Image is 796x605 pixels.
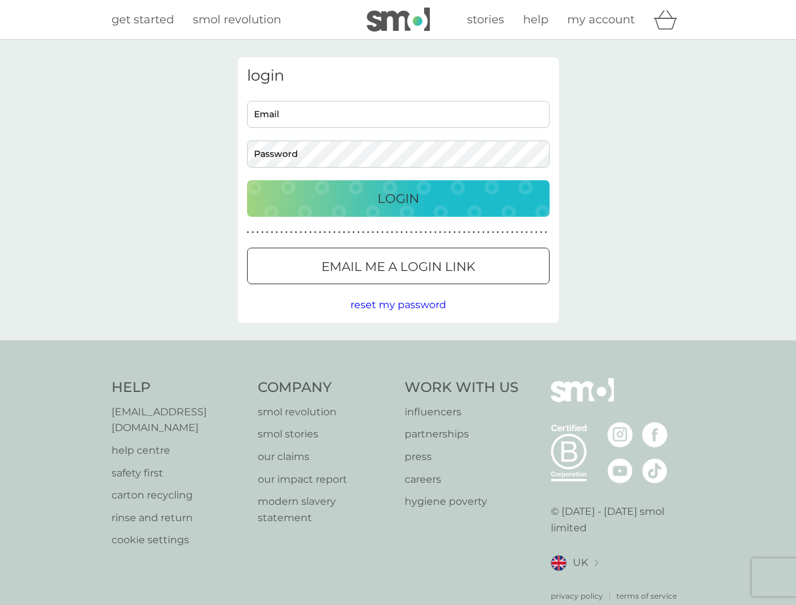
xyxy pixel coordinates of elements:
[314,229,316,236] p: ●
[247,248,550,284] button: Email me a login link
[112,442,246,459] a: help centre
[247,229,250,236] p: ●
[258,378,392,398] h4: Company
[530,229,533,236] p: ●
[247,180,550,217] button: Login
[251,229,254,236] p: ●
[352,229,355,236] p: ●
[333,229,336,236] p: ●
[551,555,567,571] img: UK flag
[324,229,326,236] p: ●
[405,449,519,465] a: press
[376,229,379,236] p: ●
[290,229,292,236] p: ●
[425,229,427,236] p: ●
[405,493,519,510] a: hygiene poverty
[258,449,392,465] p: our claims
[405,378,519,398] h4: Work With Us
[319,229,321,236] p: ●
[112,465,246,481] a: safety first
[112,532,246,548] a: cookie settings
[348,229,350,236] p: ●
[540,229,543,236] p: ●
[526,229,528,236] p: ●
[405,404,519,420] a: influencers
[367,229,369,236] p: ●
[112,11,174,29] a: get started
[258,404,392,420] a: smol revolution
[258,493,392,526] p: modern slavery statement
[396,229,398,236] p: ●
[357,229,360,236] p: ●
[271,229,274,236] p: ●
[258,426,392,442] a: smol stories
[193,13,281,26] span: smol revolution
[321,256,475,277] p: Email me a login link
[362,229,365,236] p: ●
[545,229,547,236] p: ●
[467,11,504,29] a: stories
[258,471,392,488] a: our impact report
[275,229,278,236] p: ●
[405,229,408,236] p: ●
[551,590,603,602] p: privacy policy
[444,229,446,236] p: ●
[295,229,297,236] p: ●
[266,229,268,236] p: ●
[468,229,470,236] p: ●
[391,229,393,236] p: ●
[492,229,494,236] p: ●
[386,229,389,236] p: ●
[467,13,504,26] span: stories
[642,422,667,447] img: visit the smol Facebook page
[458,229,461,236] p: ●
[478,229,480,236] p: ●
[608,422,633,447] img: visit the smol Instagram page
[439,229,442,236] p: ●
[112,378,246,398] h4: Help
[608,458,633,483] img: visit the smol Youtube page
[654,7,685,32] div: basket
[616,590,677,602] a: terms of service
[286,229,288,236] p: ●
[535,229,538,236] p: ●
[257,229,259,236] p: ●
[328,229,331,236] p: ●
[304,229,307,236] p: ●
[112,510,246,526] a: rinse and return
[463,229,466,236] p: ●
[429,229,432,236] p: ●
[405,426,519,442] a: partnerships
[567,11,635,29] a: my account
[567,13,635,26] span: my account
[410,229,413,236] p: ●
[502,229,504,236] p: ●
[350,299,446,311] span: reset my password
[434,229,437,236] p: ●
[523,13,548,26] span: help
[573,555,588,571] span: UK
[381,229,384,236] p: ●
[112,487,246,504] p: carton recycling
[497,229,499,236] p: ●
[299,229,302,236] p: ●
[453,229,456,236] p: ●
[338,229,340,236] p: ●
[112,404,246,436] a: [EMAIL_ADDRESS][DOMAIN_NAME]
[449,229,451,236] p: ●
[350,297,446,313] button: reset my password
[378,188,419,209] p: Login
[521,229,523,236] p: ●
[551,504,685,536] p: © [DATE] - [DATE] smol limited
